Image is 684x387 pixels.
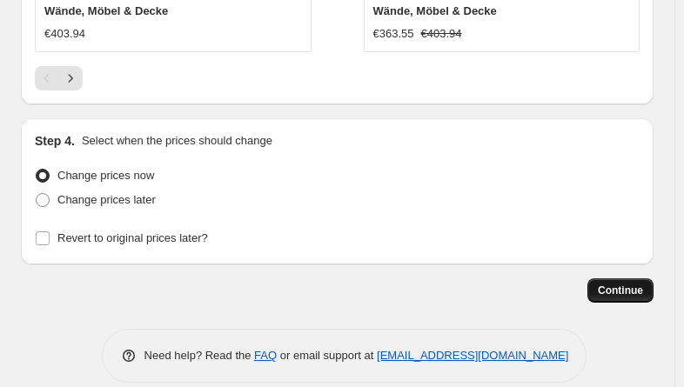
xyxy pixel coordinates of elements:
span: Change prices later [57,193,156,206]
div: €403.94 [44,25,85,43]
a: [EMAIL_ADDRESS][DOMAIN_NAME] [377,349,568,362]
a: FAQ [254,349,277,362]
span: Change prices now [57,169,154,182]
nav: Pagination [35,66,83,90]
button: Next [58,66,83,90]
span: Need help? Read the [144,349,255,362]
span: or email support at [277,349,377,362]
button: Continue [587,278,654,303]
div: €363.55 [373,25,414,43]
h2: Step 4. [35,132,75,150]
p: Select when the prices should change [82,132,272,150]
span: Revert to original prices later? [57,231,208,244]
span: Continue [598,284,643,297]
strike: €403.94 [421,25,462,43]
